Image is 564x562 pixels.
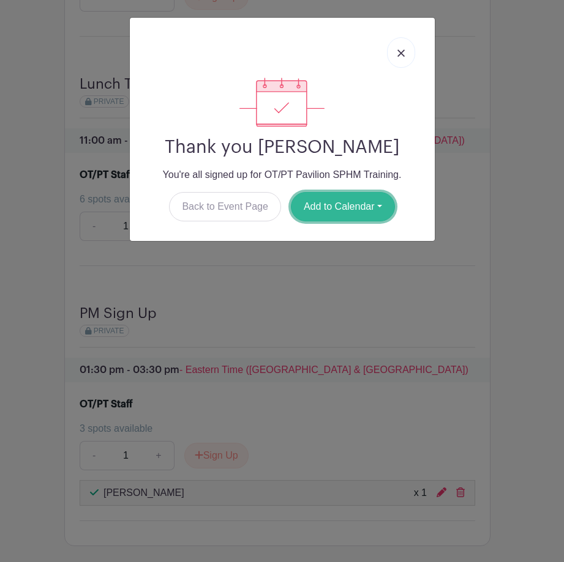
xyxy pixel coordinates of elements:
button: Add to Calendar [291,192,395,221]
h2: Thank you [PERSON_NAME] [140,136,425,158]
img: close_button-5f87c8562297e5c2d7936805f587ecaba9071eb48480494691a3f1689db116b3.svg [397,50,405,57]
img: signup_complete-c468d5dda3e2740ee63a24cb0ba0d3ce5d8a4ecd24259e683200fb1569d990c8.svg [239,78,324,127]
p: You're all signed up for OT/PT Pavilion SPHM Training. [140,168,425,182]
a: Back to Event Page [169,192,281,221]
